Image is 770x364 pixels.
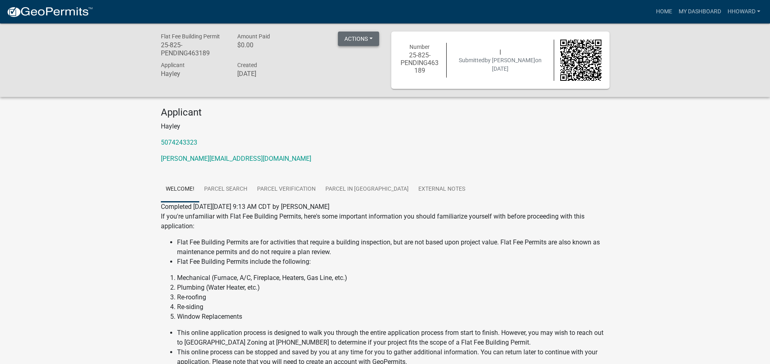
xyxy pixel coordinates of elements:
span: Completed [DATE][DATE] 9:13 AM CDT by [PERSON_NAME] [161,203,329,210]
span: Submitted on [DATE] [459,57,542,72]
p: If you're unfamiliar with Flat Fee Building Permits, here's some important information you should... [161,212,610,231]
h4: Applicant [161,107,610,118]
li: Flat Fee Building Permits are for activities that require a building inspection, but are not base... [177,238,610,257]
li: Re-siding [177,302,610,312]
span: Flat Fee Building Permit [161,33,220,40]
li: Mechanical (Furnace, A/C, Fireplace, Heaters, Gas Line, etc.) [177,273,610,283]
h6: [DATE] [237,70,302,78]
span: Amount Paid [237,33,270,40]
a: Parcel search [199,177,252,202]
a: Welcome! [161,177,199,202]
a: 5074243323 [161,139,197,146]
li: Flat Fee Building Permits include the following: [177,257,610,267]
a: External Notes [413,177,470,202]
a: [PERSON_NAME][EMAIL_ADDRESS][DOMAIN_NAME] [161,155,311,162]
h6: Hayley [161,70,226,78]
span: by [PERSON_NAME] [485,57,535,63]
li: Plumbing (Water Heater, etc.) [177,283,610,292]
h6: 25-825-PENDING463189 [399,51,441,75]
p: Hayley [161,122,610,131]
li: Re-roofing [177,292,610,302]
a: Parcel in [GEOGRAPHIC_DATA] [321,177,413,202]
h6: $0.00 [237,41,302,49]
h6: 25-825-PENDING463189 [161,41,226,57]
li: This online application process is designed to walk you through the entire application process fr... [177,328,610,347]
a: Home [653,4,675,19]
img: QR code [560,40,601,81]
span: | [500,48,501,55]
span: Created [237,62,257,68]
a: Hhoward [724,4,764,19]
span: Applicant [161,62,185,68]
li: Window Replacements [177,312,610,322]
button: Actions [338,32,379,46]
a: My Dashboard [675,4,724,19]
a: Parcel Verification [252,177,321,202]
span: Number [409,44,430,50]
